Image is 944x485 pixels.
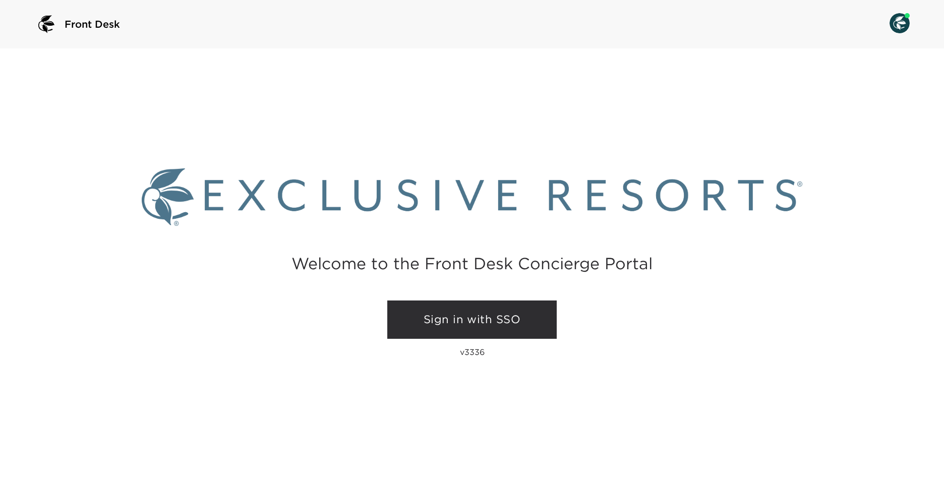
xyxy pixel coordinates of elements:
[890,13,910,33] img: User
[34,12,58,36] img: logo
[387,300,557,339] a: Sign in with SSO
[142,168,802,226] img: Exclusive Resorts logo
[460,347,485,357] p: v3336
[65,17,120,31] span: Front Desk
[291,256,653,271] h2: Welcome to the Front Desk Concierge Portal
